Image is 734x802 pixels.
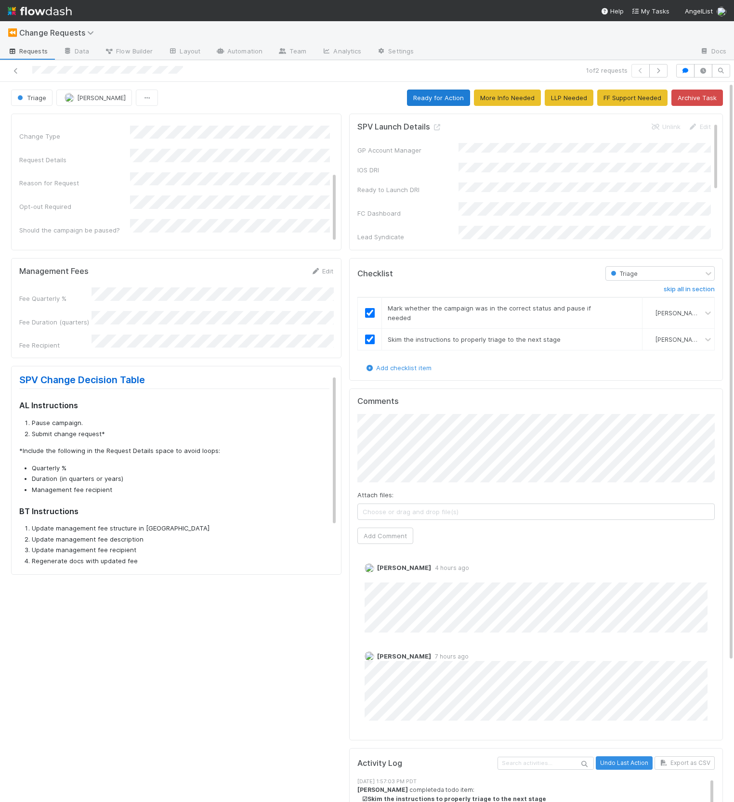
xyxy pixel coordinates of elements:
span: [PERSON_NAME] [655,336,703,343]
img: avatar_04f2f553-352a-453f-b9fb-c6074dc60769.png [65,93,74,103]
div: GP Account Manager [357,145,459,155]
h6: skip all in section [664,285,715,293]
input: Search activities... [498,757,594,770]
img: avatar_04f2f553-352a-453f-b9fb-c6074dc60769.png [365,563,374,573]
a: Data [55,44,97,60]
span: [PERSON_NAME] [655,310,703,317]
a: Automation [208,44,270,60]
div: Request Details [19,155,130,165]
li: Duration (in quarters or years) [32,474,329,484]
div: Fee Quarterly % [19,294,92,303]
a: My Tasks [631,6,669,16]
span: ⏪ [8,28,17,37]
div: Fee Recipient [19,340,92,350]
img: avatar_04f2f553-352a-453f-b9fb-c6074dc60769.png [646,309,654,317]
li: Management fee recipient [32,485,329,495]
img: avatar_04f2f553-352a-453f-b9fb-c6074dc60769.png [717,7,726,16]
div: Lead Syndicate [357,232,459,242]
h5: Checklist [357,269,393,279]
span: Requests [8,46,48,56]
span: Flow Builder [105,46,153,56]
a: SPV Change Decision Table [19,374,145,386]
span: Mark whether the campaign was in the correct status and pause if needed [388,304,591,322]
a: Analytics [314,44,369,60]
div: Change Type [19,131,130,141]
li: Update management fee description [32,535,329,544]
h5: Management Fees [19,267,89,276]
a: Unlink [651,123,681,130]
li: Pause campaign. [32,418,329,428]
button: LLP Needed [545,90,593,106]
img: avatar_04f2f553-352a-453f-b9fb-c6074dc60769.png [646,336,654,343]
div: IOS DRI [357,165,459,175]
button: Add Comment [357,528,413,544]
div: Fee Duration (quarters) [19,317,92,327]
a: Settings [369,44,421,60]
button: [PERSON_NAME] [56,90,132,106]
span: 1 of 2 requests [586,65,628,75]
h5: Comments [357,397,715,406]
a: Add checklist item [365,364,432,372]
a: Layout [160,44,208,60]
button: More Info Needed [474,90,541,106]
li: Quarterly % [32,464,329,473]
div: Help [601,6,624,16]
a: Team [270,44,314,60]
div: [DATE] 1:57:03 PM PDT [357,777,715,786]
h5: Activity Log [357,759,496,768]
strong: [PERSON_NAME] [357,786,408,793]
span: [PERSON_NAME] [77,94,126,102]
span: 4 hours ago [431,564,469,571]
li: Submit change request* [32,429,329,439]
label: Attach files: [357,490,393,500]
div: Should the campaign be paused? [19,225,130,235]
div: FC Dashboard [357,208,459,218]
span: My Tasks [631,7,669,15]
h3: BT Instructions [19,506,329,516]
img: avatar_a669165c-e543-4b1d-ab80-0c2a52253154.png [365,651,374,661]
span: AngelList [685,7,713,15]
span: [PERSON_NAME] [377,564,431,571]
p: *Include the following in the Request Details space to avoid loops: [19,446,329,456]
div: Ready to Launch DRI [357,185,459,194]
div: Opt-out Required [19,202,130,211]
a: Flow Builder [97,44,160,60]
a: skip all in section [664,285,715,297]
span: Triage [609,270,638,277]
span: 7 hours ago [431,653,469,660]
button: Ready for Action [407,90,470,106]
button: Triage [11,90,52,106]
h3: AL Instructions [19,401,329,410]
a: Edit [311,267,333,275]
button: Export as CSV [655,756,715,770]
span: Skim the instructions to properly triage to the next stage [388,336,561,343]
a: Docs [692,44,734,60]
img: logo-inverted-e16ddd16eac7371096b0.svg [8,3,72,19]
span: [PERSON_NAME] [377,652,431,660]
a: Edit [688,123,711,130]
li: Update management fee structure in [GEOGRAPHIC_DATA] [32,524,329,533]
button: Undo Last Action [596,756,653,770]
span: Choose or drag and drop file(s) [358,504,714,519]
li: Update management fee recipient [32,545,329,555]
span: Triage [15,94,46,102]
div: Reason for Request [19,178,130,188]
span: Change Requests [19,28,99,38]
button: Archive Task [671,90,723,106]
button: FF Support Needed [597,90,668,106]
li: Regenerate docs with updated fee [32,556,329,566]
h5: SPV Launch Details [357,122,442,132]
